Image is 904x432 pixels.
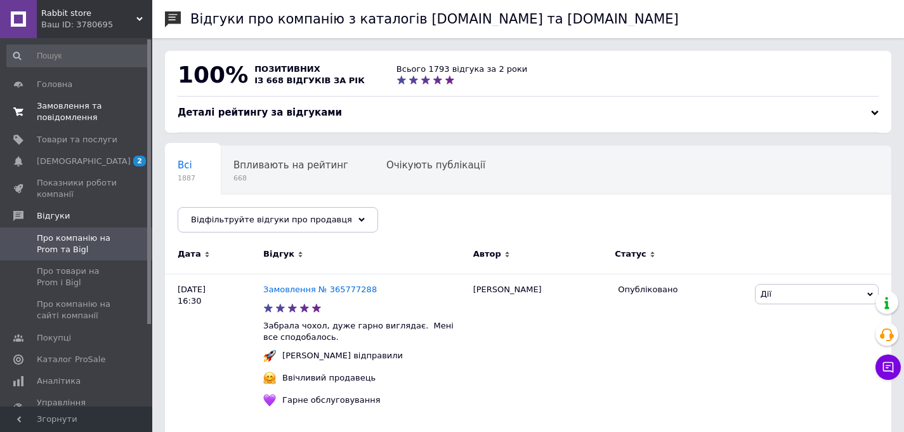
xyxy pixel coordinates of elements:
[178,159,192,171] span: Всі
[178,107,342,118] span: Деталі рейтингу за відгуками
[37,332,71,344] span: Покупці
[279,372,379,384] div: Ввічливий продавець
[37,375,81,387] span: Аналітика
[396,64,527,75] div: Всього 1793 відгука за 2 роки
[41,19,152,30] div: Ваш ID: 3780695
[263,248,294,260] span: Відгук
[178,173,195,183] span: 1887
[263,394,276,407] img: :purple_heart:
[37,266,117,288] span: Про товари на Prom і Bigl
[618,284,745,295] div: Опубліковано
[37,210,70,222] span: Відгуки
[279,350,406,361] div: [PERSON_NAME] відправили
[37,156,131,167] span: [DEMOGRAPHIC_DATA]
[37,134,117,145] span: Товари та послуги
[761,289,771,299] span: Дії
[263,320,467,343] p: Забрала чохол, дуже гарно виглядає. Мені все сподобалось.
[178,248,201,260] span: Дата
[178,62,248,88] span: 100%
[37,299,117,321] span: Про компанію на сайті компанії
[263,285,377,294] a: Замовлення № 365777288
[37,79,72,90] span: Головна
[165,194,332,243] div: Опубліковані без коментаря
[133,156,146,166] span: 2
[615,248,646,260] span: Статус
[279,395,383,406] div: Гарне обслуговування
[233,173,348,183] span: 668
[37,177,117,200] span: Показники роботи компанії
[37,233,117,255] span: Про компанію на Prom та Bigl
[386,159,485,171] span: Очікують публікації
[254,64,320,74] span: позитивних
[875,354,901,380] button: Чат з покупцем
[190,11,679,27] h1: Відгуки про компанію з каталогів [DOMAIN_NAME] та [DOMAIN_NAME]
[37,354,105,365] span: Каталог ProSale
[254,76,365,85] span: із 668 відгуків за рік
[6,44,150,67] input: Пошук
[191,215,352,224] span: Відфільтруйте відгуки про продавця
[233,159,348,171] span: Впливають на рейтинг
[41,8,136,19] span: Rabbit store
[37,397,117,420] span: Управління сайтом
[473,248,501,260] span: Автор
[263,349,276,362] img: :rocket:
[37,100,117,123] span: Замовлення та повідомлення
[178,208,306,219] span: Опубліковані без комен...
[263,372,276,384] img: :hugging_face:
[178,106,879,119] div: Деталі рейтингу за відгуками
